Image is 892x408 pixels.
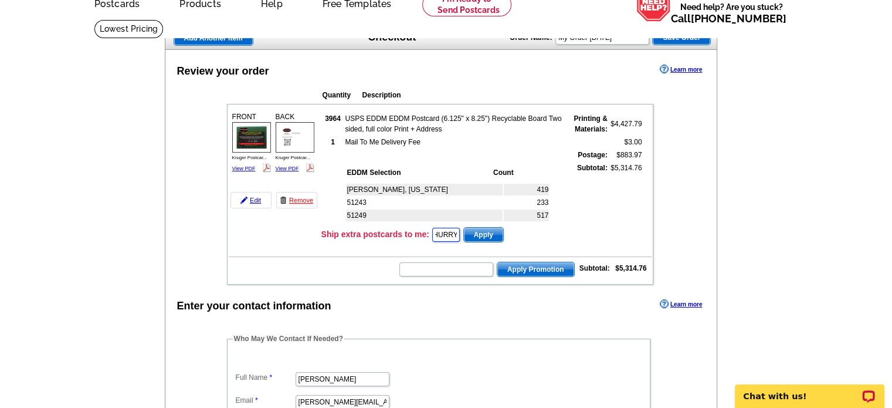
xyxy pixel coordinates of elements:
[230,192,272,208] a: Edit
[346,210,503,221] td: 51249
[280,197,287,204] img: trashcan-icon.gif
[504,210,549,221] td: 517
[671,1,792,25] span: Need help? Are you stuck?
[579,264,610,272] strong: Subtotal:
[463,227,504,242] button: Apply
[504,197,549,208] td: 233
[232,166,256,171] a: View PDF
[236,395,294,406] label: Email
[671,12,786,25] span: Call
[325,114,341,123] strong: 3964
[262,163,271,172] img: pdf_logo.png
[276,166,299,171] a: View PDF
[691,12,786,25] a: [PHONE_NUMBER]
[609,162,643,223] td: $5,314.76
[346,184,503,195] td: [PERSON_NAME], [US_STATE]
[344,113,565,135] td: USPS EDDM EDDM Postcard (6.125" x 8.25") Recyclable Board Two sided, full color Print + Address
[497,262,575,277] button: Apply Promotion
[346,167,491,178] th: EDDM Selection
[609,149,643,161] td: $883.97
[346,197,503,208] td: 51243
[615,264,646,272] strong: $5,314.76
[362,89,576,101] th: Description
[174,31,253,46] a: Add Another Item
[609,136,643,148] td: $3.00
[660,65,702,74] a: Learn more
[233,333,344,344] legend: Who May We Contact If Needed?
[322,89,361,101] th: Quantity
[306,163,314,172] img: pdf_logo.png
[274,110,316,175] div: BACK
[504,184,549,195] td: 419
[344,136,565,148] td: Mail To Me Delivery Fee
[660,299,702,309] a: Learn more
[464,228,503,242] span: Apply
[177,298,331,314] div: Enter your contact information
[230,110,273,175] div: FRONT
[321,229,429,240] h3: Ship extra postcards to me:
[574,114,607,133] strong: Printing & Materials:
[609,113,643,135] td: $4,427.79
[232,122,271,152] img: small-thumb.jpg
[276,122,314,152] img: small-thumb.jpg
[331,138,335,146] strong: 1
[240,197,247,204] img: pencil-icon.gif
[493,167,550,178] th: Count
[727,371,892,408] iframe: LiveChat chat widget
[174,31,253,45] span: Add Another Item
[276,155,311,160] span: Kruger Postcar...
[578,151,608,159] strong: Postage:
[577,164,608,172] strong: Subtotal:
[497,262,574,277] span: Apply Promotion
[177,63,269,79] div: Review your order
[232,155,267,160] span: Kruger Postcar...
[276,192,317,208] a: Remove
[236,372,294,383] label: Full Name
